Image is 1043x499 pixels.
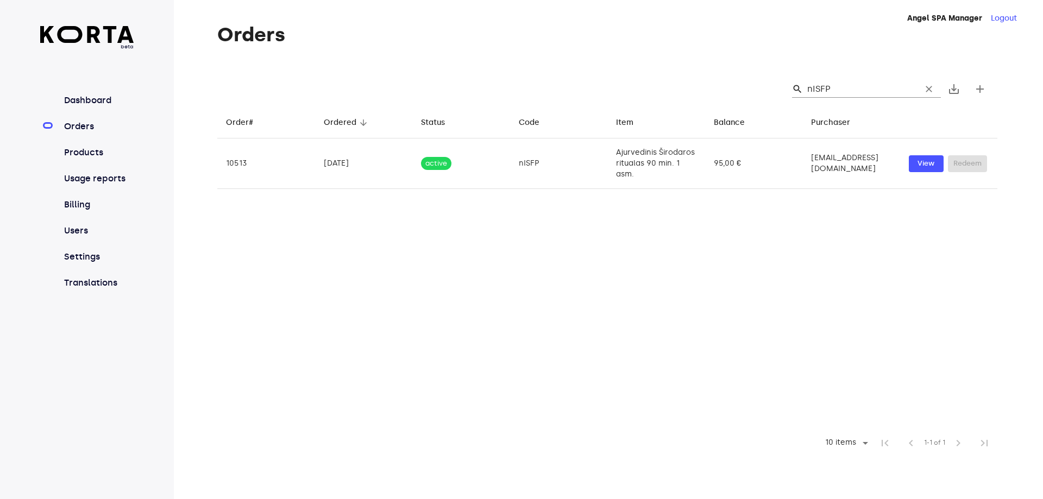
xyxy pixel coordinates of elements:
[714,116,745,129] div: Balance
[967,76,993,102] button: Create new gift card
[945,430,971,456] span: Next Page
[217,24,997,46] h1: Orders
[324,116,356,129] div: Ordered
[62,250,134,263] a: Settings
[226,116,253,129] div: Order#
[914,157,938,170] span: View
[991,13,1017,24] button: Logout
[811,116,864,129] span: Purchaser
[924,438,945,449] span: 1-1 of 1
[898,430,924,456] span: Previous Page
[62,198,134,211] a: Billing
[802,138,900,189] td: [EMAIL_ADDRESS][DOMAIN_NAME]
[217,138,315,189] td: 10513
[872,430,898,456] span: First Page
[941,76,967,102] button: Export
[714,116,759,129] span: Balance
[519,116,554,129] span: Code
[616,116,633,129] div: Item
[359,118,368,128] span: arrow_downward
[807,80,913,98] input: Search
[62,94,134,107] a: Dashboard
[40,43,134,50] span: beta
[324,116,370,129] span: Ordered
[616,116,648,129] span: Item
[62,146,134,159] a: Products
[40,26,134,50] a: beta
[811,116,850,129] div: Purchaser
[705,138,803,189] td: 95,00 €
[607,138,705,189] td: Ajurvedinis Širodaros ritualas 90 min. 1 asm.
[62,172,134,185] a: Usage reports
[510,138,608,189] td: nISFP
[40,26,134,43] img: Korta
[62,120,134,133] a: Orders
[62,276,134,289] a: Translations
[917,77,941,101] button: Clear Search
[973,83,987,96] span: add
[923,84,934,94] span: clear
[519,116,539,129] div: Code
[822,438,859,447] div: 10 items
[971,430,997,456] span: Last Page
[421,116,459,129] span: Status
[792,84,803,94] span: Search
[226,116,267,129] span: Order#
[421,159,451,169] span: active
[818,435,872,451] div: 10 items
[315,138,413,189] td: [DATE]
[947,83,960,96] span: save_alt
[907,14,982,23] strong: Angel SPA Manager
[909,155,944,172] button: View
[62,224,134,237] a: Users
[421,116,445,129] div: Status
